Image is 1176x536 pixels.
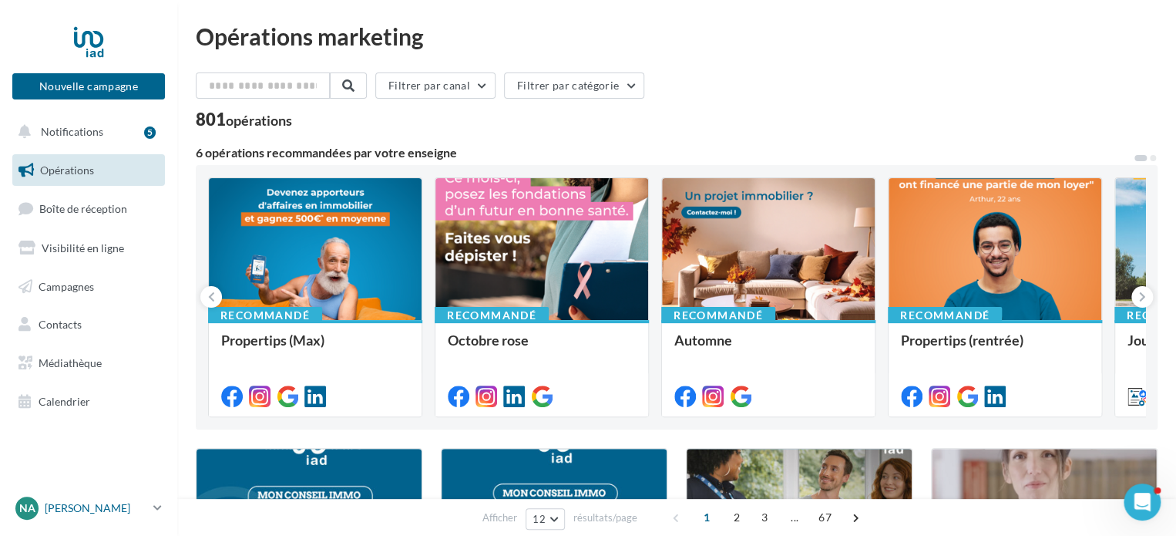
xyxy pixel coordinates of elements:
[901,332,1089,363] div: Propertips (rentrée)
[39,318,82,331] span: Contacts
[9,116,162,148] button: Notifications 5
[1124,484,1161,521] iframe: Intercom live chat
[39,356,102,369] span: Médiathèque
[196,25,1158,48] div: Opérations marketing
[375,72,496,99] button: Filtrer par canal
[9,308,168,341] a: Contacts
[221,332,409,363] div: Propertips (Max)
[9,386,168,418] a: Calendrier
[208,307,322,324] div: Recommandé
[9,271,168,303] a: Campagnes
[724,505,749,530] span: 2
[674,332,862,363] div: Automne
[196,147,1133,159] div: 6 opérations recommandées par votre enseigne
[39,279,94,292] span: Campagnes
[9,347,168,379] a: Médiathèque
[12,494,165,523] a: NA [PERSON_NAME]
[661,307,775,324] div: Recommandé
[694,505,719,530] span: 1
[435,307,549,324] div: Recommandé
[144,126,156,139] div: 5
[526,508,565,530] button: 12
[752,505,777,530] span: 3
[888,307,1002,324] div: Recommandé
[196,111,292,128] div: 801
[533,513,546,525] span: 12
[782,505,807,530] span: ...
[39,395,90,408] span: Calendrier
[812,505,838,530] span: 67
[45,501,147,516] p: [PERSON_NAME]
[41,125,103,138] span: Notifications
[9,154,168,187] a: Opérations
[39,202,127,215] span: Boîte de réception
[448,332,636,363] div: Octobre rose
[482,511,517,525] span: Afficher
[573,511,637,525] span: résultats/page
[504,72,644,99] button: Filtrer par catégorie
[9,192,168,225] a: Boîte de réception
[226,113,292,127] div: opérations
[19,501,35,516] span: NA
[9,232,168,265] a: Visibilité en ligne
[12,73,165,99] button: Nouvelle campagne
[42,241,124,255] span: Visibilité en ligne
[40,163,94,177] span: Opérations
